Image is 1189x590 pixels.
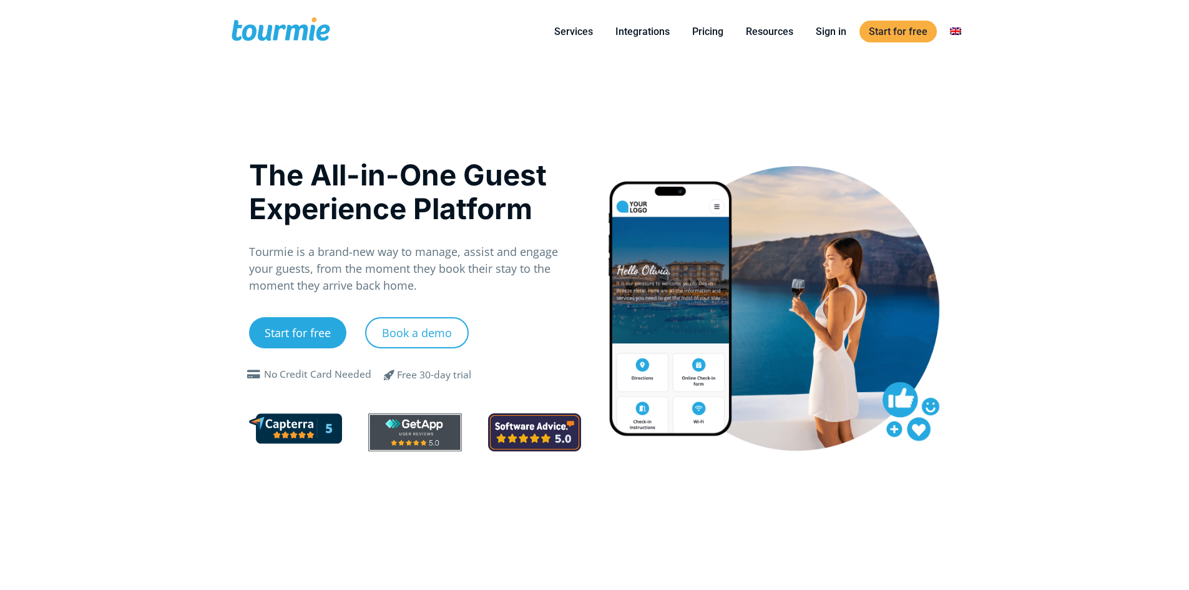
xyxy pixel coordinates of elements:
a: Book a demo [365,317,469,348]
a: Start for free [249,317,346,348]
span:  [374,367,404,382]
a: Switch to [941,24,971,39]
p: Tourmie is a brand-new way to manage, assist and engage your guests, from the moment they book th... [249,243,582,294]
span:  [244,370,264,380]
a: Sign in [806,24,856,39]
a: Integrations [606,24,679,39]
h1: The All-in-One Guest Experience Platform [249,158,582,225]
div: No Credit Card Needed [264,367,371,382]
a: Resources [736,24,803,39]
a: Start for free [859,21,937,42]
a: Pricing [683,24,733,39]
div: Free 30-day trial [397,368,471,383]
a: Services [545,24,602,39]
